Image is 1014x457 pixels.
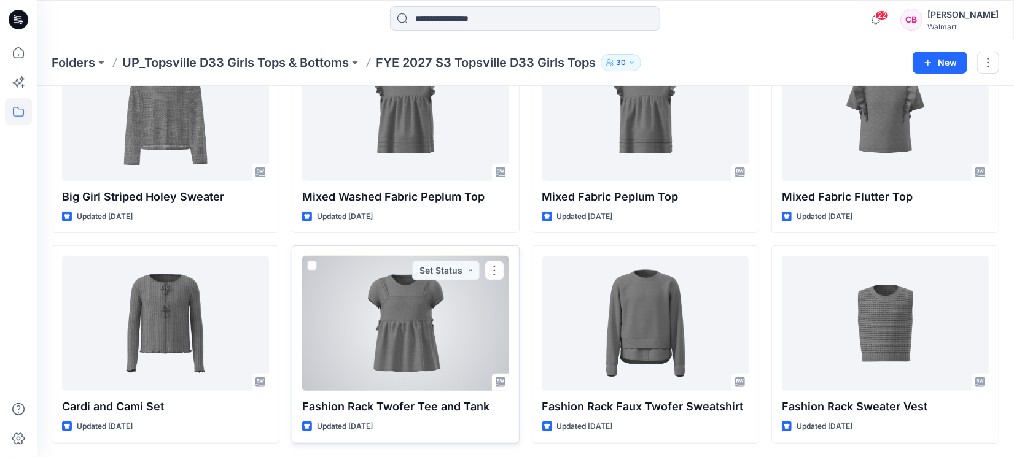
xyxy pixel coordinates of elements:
a: Fashion Rack Faux Twofer Sweatshirt [542,256,749,391]
p: Updated [DATE] [317,420,373,433]
p: Updated [DATE] [797,210,852,223]
a: Big Girl Striped Holey Sweater [62,46,269,181]
p: Mixed Fabric Peplum Top [542,188,749,205]
div: Walmart [927,22,999,31]
p: Updated [DATE] [557,420,613,433]
a: Mixed Fabric Flutter Top [782,46,989,181]
a: Folders [52,54,95,71]
div: CB [900,9,922,31]
p: Updated [DATE] [77,420,133,433]
button: 30 [601,54,641,71]
p: Mixed Washed Fabric Peplum Top [302,188,509,205]
p: FYE 2027 S3 Topsville D33 Girls Tops [376,54,596,71]
p: Updated [DATE] [77,210,133,223]
p: 30 [616,56,626,69]
button: New [913,52,967,74]
p: Updated [DATE] [797,420,852,433]
a: Fashion Rack Twofer Tee and Tank [302,256,509,391]
p: Fashion Rack Faux Twofer Sweatshirt [542,398,749,415]
p: Updated [DATE] [557,210,613,223]
a: Mixed Washed Fabric Peplum Top [302,46,509,181]
p: Updated [DATE] [317,210,373,223]
p: Cardi and Cami Set [62,398,269,415]
p: Fashion Rack Sweater Vest [782,398,989,415]
p: Big Girl Striped Holey Sweater [62,188,269,205]
div: [PERSON_NAME] [927,7,999,22]
a: UP_Topsville D33 Girls Tops & Bottoms [122,54,349,71]
p: Mixed Fabric Flutter Top [782,188,989,205]
span: 22 [875,10,889,20]
p: Fashion Rack Twofer Tee and Tank [302,398,509,415]
a: Cardi and Cami Set [62,256,269,391]
a: Fashion Rack Sweater Vest [782,256,989,391]
a: Mixed Fabric Peplum Top [542,46,749,181]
